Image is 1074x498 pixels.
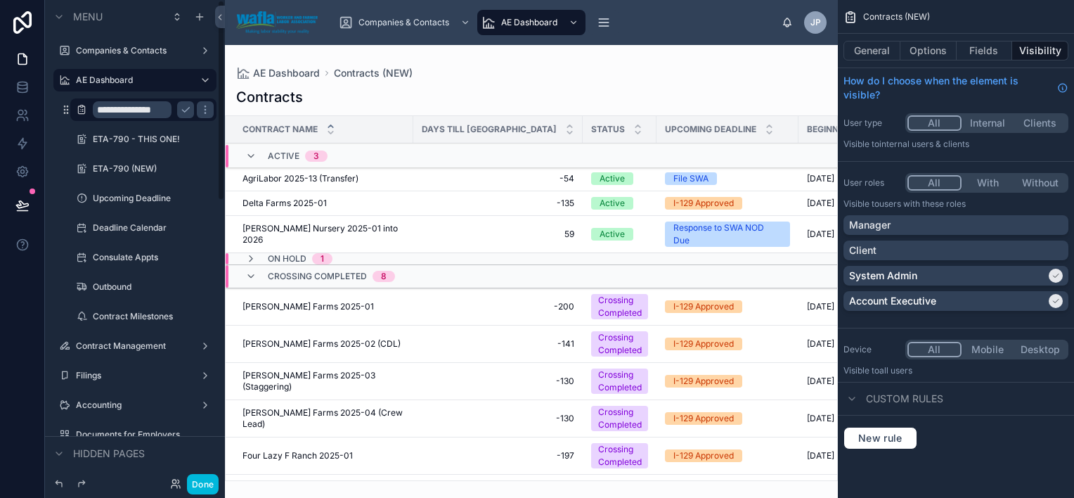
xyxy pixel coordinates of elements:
[843,74,1068,102] a: How do I choose when the element is visible?
[843,74,1052,102] span: How do I choose when the element is visible?
[76,75,188,86] label: AE Dashboard
[843,177,900,189] label: User roles
[843,117,900,129] label: User type
[501,17,557,28] span: AE Dashboard
[242,124,318,135] span: Contract Name
[665,124,756,135] span: Upcoming Deadline
[879,198,966,209] span: Users with these roles
[866,392,943,406] span: Custom rules
[907,342,962,357] button: All
[1014,342,1066,357] button: Desktop
[73,10,103,24] span: Menu
[849,218,891,232] p: Manager
[76,340,188,352] label: Contract Management
[1014,115,1066,131] button: Clients
[849,269,917,283] p: System Admin
[76,429,208,440] label: Documents for Employers
[879,365,912,376] span: all users
[863,11,930,23] span: Contracts (NEW)
[807,124,915,135] span: Beginning Date of Need
[313,151,319,162] div: 3
[93,193,208,204] label: Upcoming Deadline
[236,11,318,34] img: App logo
[73,447,145,461] span: Hidden pages
[477,10,585,35] a: AE Dashboard
[93,134,208,145] label: ETA-790 - THIS ONE!
[422,124,557,135] span: Days till [GEOGRAPHIC_DATA]
[93,252,208,263] label: Consulate Appts
[907,115,962,131] button: All
[962,175,1014,191] button: With
[962,342,1014,357] button: Mobile
[1014,175,1066,191] button: Without
[843,139,1068,150] p: Visible to
[93,281,208,293] label: Outbound
[268,271,367,282] span: Crossing Completed
[849,294,936,308] p: Account Executive
[335,10,477,35] a: Companies & Contacts
[810,17,821,28] span: JP
[879,139,969,149] span: Internal users & clients
[907,175,962,191] button: All
[843,198,1068,210] p: Visible to
[76,400,188,411] label: Accounting
[358,17,449,28] span: Companies & Contacts
[268,151,299,162] span: Active
[843,427,917,449] button: New rule
[93,311,208,322] label: Contract Milestones
[321,253,324,264] div: 1
[93,163,208,174] label: ETA-790 (NEW)
[591,124,625,135] span: Status
[93,222,208,234] label: Deadline Calendar
[76,370,188,381] label: Filings
[849,243,876,257] p: Client
[843,344,900,355] label: Device
[268,253,306,264] span: On Hold
[1012,41,1068,60] button: Visibility
[962,115,1014,131] button: Internal
[853,432,908,445] span: New rule
[187,474,219,494] button: Done
[900,41,957,60] button: Options
[329,7,782,38] div: scrollable content
[843,41,900,60] button: General
[957,41,1013,60] button: Fields
[843,365,1068,376] p: Visible to
[381,271,387,282] div: 8
[76,45,188,56] label: Companies & Contacts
